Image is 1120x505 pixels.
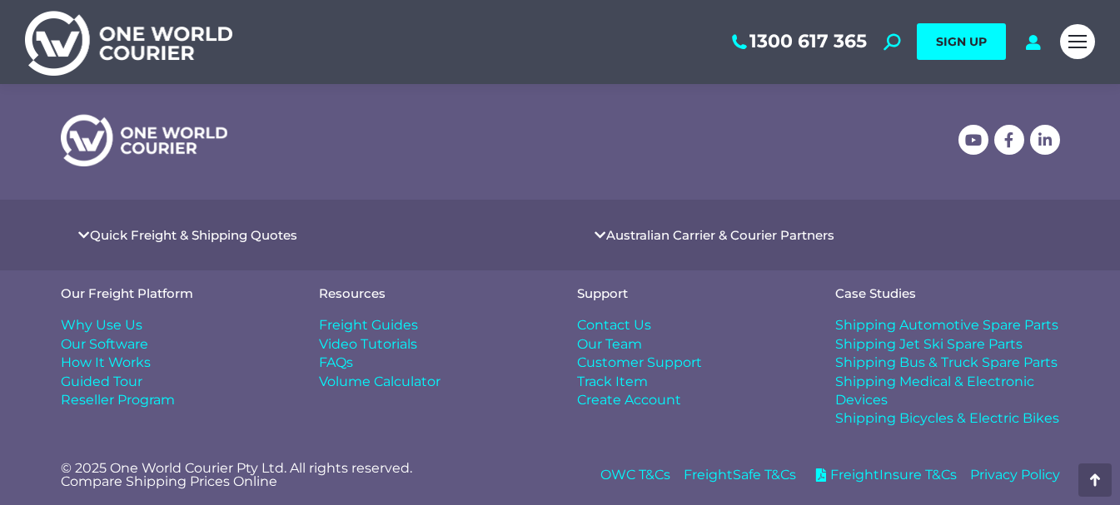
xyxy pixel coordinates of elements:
[826,466,957,484] span: FreightInsure T&Cs
[835,354,1058,372] span: Shipping Bus & Truck Spare Parts
[835,409,1060,428] a: Shipping Bicycles & Electric Bikes
[61,335,148,354] span: Our Software
[835,354,1060,372] a: Shipping Bus & Truck Spare Parts
[61,391,286,409] a: Reseller Program
[319,335,417,354] span: Video Tutorials
[319,316,418,334] span: Freight Guides
[61,316,286,334] a: Why Use Us
[577,354,802,372] a: Customer Support
[729,31,867,52] a: 1300 617 365
[577,373,648,391] span: Track Item
[61,316,142,334] span: Why Use Us
[90,229,297,241] a: Quick Freight & Shipping Quotes
[577,391,802,409] a: Create Account
[61,391,175,409] span: Reseller Program
[970,466,1060,484] a: Privacy Policy
[61,373,142,391] span: Guided Tour
[684,466,796,484] a: FreightSafe T&Cs
[917,23,1006,60] a: SIGN UP
[835,316,1058,334] span: Shipping Automotive Spare Parts
[600,466,670,484] a: OWC T&Cs
[577,316,802,334] a: Contact Us
[61,287,286,300] h4: Our Freight Platform
[319,316,544,334] a: Freight Guides
[61,373,286,391] a: Guided Tour
[835,335,1060,354] a: Shipping Jet Ski Spare Parts
[25,8,232,76] img: One World Courier
[835,287,1060,300] h4: Case Studies
[809,466,957,484] a: FreightInsure T&Cs
[577,373,802,391] a: Track Item
[319,335,544,354] a: Video Tutorials
[61,462,544,488] p: © 2025 One World Courier Pty Ltd. All rights reserved. Compare Shipping Prices Online
[835,316,1060,334] a: Shipping Automotive Spare Parts
[61,335,286,354] a: Our Software
[319,373,544,391] a: Volume Calculator
[319,287,544,300] h4: Resources
[61,354,286,372] a: How It Works
[606,229,834,241] a: Australian Carrier & Courier Partners
[577,335,802,354] a: Our Team
[577,335,642,354] span: Our Team
[577,287,802,300] h4: Support
[936,34,987,49] span: SIGN UP
[835,373,1060,410] a: Shipping Medical & Electronic Devices
[577,354,702,372] span: Customer Support
[577,316,651,334] span: Contact Us
[61,354,151,372] span: How It Works
[319,354,353,372] span: FAQs
[577,391,681,409] span: Create Account
[319,354,544,372] a: FAQs
[319,373,441,391] span: Volume Calculator
[835,409,1059,428] span: Shipping Bicycles & Electric Bikes
[1060,24,1095,59] a: Mobile menu icon
[835,335,1023,354] span: Shipping Jet Ski Spare Parts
